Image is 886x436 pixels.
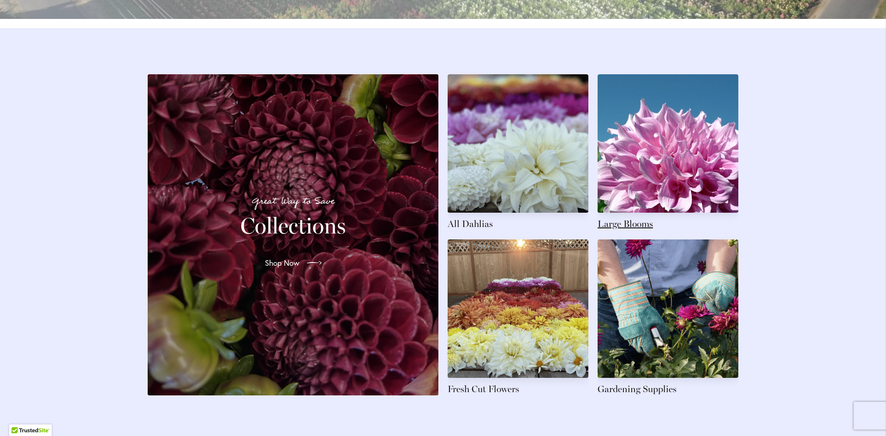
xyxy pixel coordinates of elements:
[265,257,299,269] span: Shop Now
[159,213,427,239] h2: Collections
[257,250,329,276] a: Shop Now
[159,194,427,209] p: Great Way to Save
